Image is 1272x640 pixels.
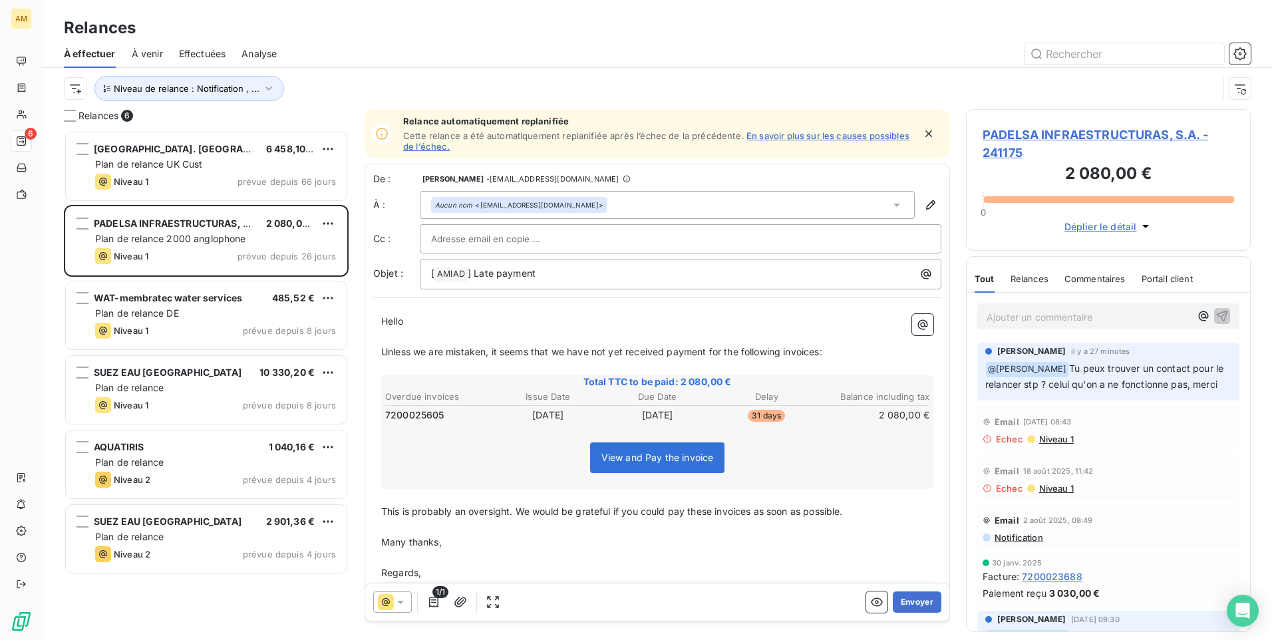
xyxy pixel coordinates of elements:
[403,116,914,126] span: Relance automatiquement replanifiée
[1038,434,1074,444] span: Niveau 1
[114,549,150,560] span: Niveau 2
[94,76,284,101] button: Niveau de relance : Notification , ...
[992,559,1042,567] span: 30 janv. 2025
[468,267,536,279] span: ] Late payment
[64,47,116,61] span: À effectuer
[121,110,133,122] span: 6
[983,162,1234,188] h3: 2 080,00 €
[266,516,315,527] span: 2 901,36 €
[95,531,164,542] span: Plan de relance
[114,400,148,410] span: Niveau 1
[179,47,226,61] span: Effectuées
[893,591,941,613] button: Envoyer
[266,218,317,229] span: 2 080,00 €
[995,416,1019,427] span: Email
[1038,483,1074,494] span: Niveau 1
[114,474,150,485] span: Niveau 2
[432,586,448,598] span: 1/1
[983,126,1234,162] span: PADELSA INFRAESTRUCTURAS, S.A. - 241175
[11,8,32,29] div: AM
[64,130,349,640] div: grid
[1071,615,1120,623] span: [DATE] 09:30
[381,506,843,517] span: This is probably an oversight. We would be grateful if you could pay these invoices as soon as po...
[95,233,246,244] span: Plan de relance 2000 anglophone
[403,130,744,141] span: Cette relance a été automatiquement replanifiée après l’échec de la précédente.
[114,83,259,94] span: Niveau de relance : Notification , ...
[381,536,442,548] span: Many thanks,
[1022,569,1082,583] span: 7200023688
[95,158,202,170] span: Plan de relance UK Cust
[1023,418,1072,426] span: [DATE] 08:43
[385,390,492,404] th: Overdue invoices
[1023,467,1094,475] span: 18 août 2025, 11:42
[238,251,336,261] span: prévue depuis 26 jours
[822,408,930,422] td: 2 080,00 €
[373,172,420,186] span: De :
[1142,273,1193,284] span: Portail client
[79,109,118,122] span: Relances
[11,611,32,632] img: Logo LeanPay
[25,128,37,140] span: 6
[603,390,711,404] th: Due Date
[486,175,619,183] span: - [EMAIL_ADDRESS][DOMAIN_NAME]
[381,315,403,327] span: Hello
[435,267,467,282] span: AMIAD
[985,363,1226,390] span: Tu peux trouver un contact pour le relancer stp ? celui qu'on a ne fonctionne pas, merci
[373,267,403,279] span: Objet :
[95,382,164,393] span: Plan de relance
[986,362,1068,377] span: @ [PERSON_NAME]
[132,47,163,61] span: À venir
[997,613,1066,625] span: [PERSON_NAME]
[403,130,909,152] a: En savoir plus sur les causes possibles de l’échec.
[995,466,1019,476] span: Email
[383,375,931,389] span: Total TTC to be paid: 2 080,00 €
[243,549,336,560] span: prévue depuis 4 jours
[266,143,327,154] span: 6 458,10 £GB
[981,207,986,218] span: 0
[243,325,336,336] span: prévue depuis 8 jours
[1025,43,1224,65] input: Rechercher
[601,452,714,463] span: View and Pay the invoice
[381,346,822,357] span: Unless we are mistaken, it seems that we have not yet received payment for the following invoices:
[114,251,148,261] span: Niveau 1
[94,441,144,452] span: AQUATIRIS
[94,143,297,154] span: [GEOGRAPHIC_DATA]. [GEOGRAPHIC_DATA]
[64,16,136,40] h3: Relances
[1011,273,1048,284] span: Relances
[435,200,472,210] em: Aucun nom
[993,532,1043,543] span: Notification
[373,232,420,245] label: Cc :
[238,176,336,187] span: prévue depuis 66 jours
[996,483,1023,494] span: Echec
[373,198,420,212] label: À :
[494,390,601,404] th: Issue Date
[1060,219,1157,234] button: Déplier le détail
[822,390,930,404] th: Balance including tax
[1023,516,1093,524] span: 2 août 2025, 08:49
[94,292,242,303] span: WAT-membratec water services
[1049,586,1100,600] span: 3 030,00 €
[983,586,1046,600] span: Paiement reçu
[259,367,315,378] span: 10 330,20 €
[494,408,601,422] td: [DATE]
[983,569,1019,583] span: Facture :
[1227,595,1259,627] div: Open Intercom Messenger
[431,267,434,279] span: [
[997,345,1066,357] span: [PERSON_NAME]
[1064,220,1137,234] span: Déplier le détail
[114,325,148,336] span: Niveau 1
[381,567,421,578] span: Regards,
[422,175,484,183] span: [PERSON_NAME]
[1071,347,1130,355] span: il y a 27 minutes
[114,176,148,187] span: Niveau 1
[975,273,995,284] span: Tout
[95,307,179,319] span: Plan de relance DE
[94,367,241,378] span: SUEZ EAU [GEOGRAPHIC_DATA]
[269,441,315,452] span: 1 040,16 €
[431,229,574,249] input: Adresse email en copie ...
[95,456,164,468] span: Plan de relance
[435,200,603,210] div: <[EMAIL_ADDRESS][DOMAIN_NAME]>
[272,292,315,303] span: 485,52 €
[603,408,711,422] td: [DATE]
[94,218,263,229] span: PADELSA INFRAESTRUCTURAS, S.A.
